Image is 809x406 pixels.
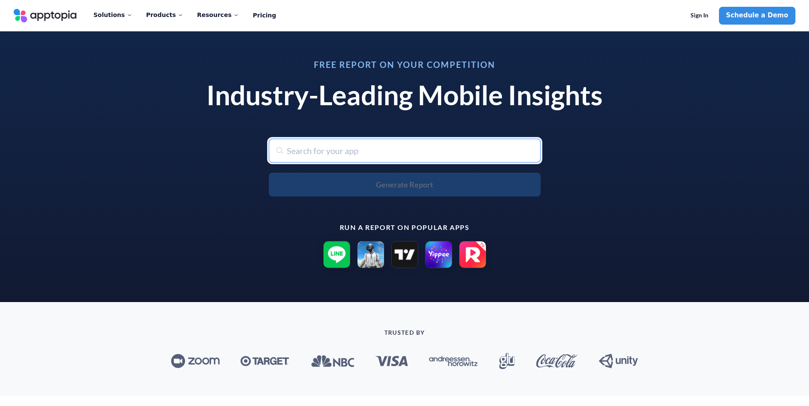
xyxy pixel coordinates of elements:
[459,241,486,268] img: ReelShort - Stream Drama & TV icon
[357,241,384,268] img: PUBG MOBILE icon
[719,7,795,25] a: Schedule a Demo
[683,7,716,25] a: Sign In
[99,329,710,336] p: TRUSTED BY
[171,354,220,368] img: Zoom_logo.svg
[197,224,613,231] p: Run a report on popular apps
[310,355,354,367] img: NBC_logo.svg
[429,356,478,367] img: Andreessen_Horowitz_new_logo.svg
[425,241,452,268] img: Yippee TV: Christian Streaming icon
[253,7,276,25] a: Pricing
[197,79,613,112] h1: Industry-Leading Mobile Insights
[391,241,418,268] img: TradingView: Track All Markets icon
[599,354,638,368] img: Unity_Technologies_logo.svg
[691,12,708,19] span: Sign In
[93,6,132,24] div: Solutions
[197,6,239,24] div: Resources
[536,354,578,368] img: Coca-Cola_logo.svg
[375,356,408,366] img: Visa_Inc._logo.svg
[269,139,541,162] input: Search for your app
[146,6,183,24] div: Products
[197,60,613,69] h3: Free Report on Your Competition
[323,241,350,268] img: LINE icon
[499,353,515,369] img: Glu_Mobile_logo.svg
[240,356,289,367] img: Target_logo.svg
